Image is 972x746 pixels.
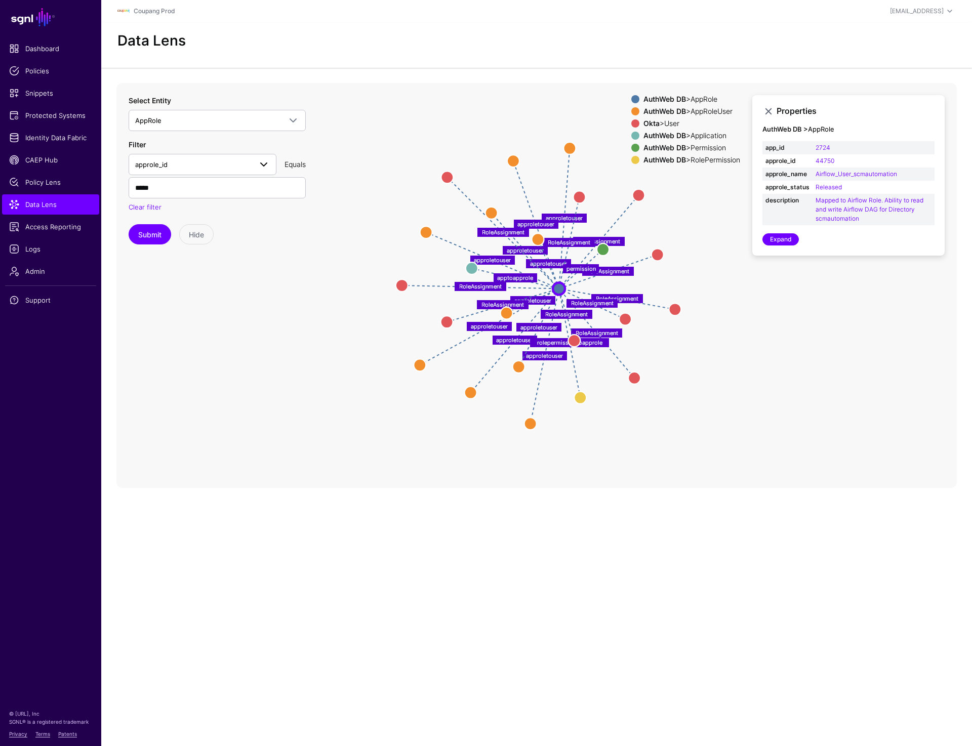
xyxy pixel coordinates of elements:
text: RoleAssignment [576,329,618,336]
text: rolepermissiontoapprole [537,339,602,346]
a: SGNL [6,6,95,28]
strong: AuthWeb DB [643,107,686,115]
a: Terms [35,731,50,737]
a: Identity Data Fabric [2,128,99,148]
text: RoleAssignment [545,310,588,317]
text: RoleAssignment [587,267,629,274]
a: Policies [2,61,99,81]
span: Identity Data Fabric [9,133,92,143]
span: Policies [9,66,92,76]
div: > User [641,119,742,128]
a: Snippets [2,83,99,103]
span: Logs [9,244,92,254]
strong: approle_name [765,170,809,179]
a: Admin [2,261,99,281]
div: > RolePermission [641,156,742,164]
a: 2724 [816,144,830,151]
div: [EMAIL_ADDRESS] [890,7,944,16]
a: Dashboard [2,38,99,59]
strong: Okta [643,119,660,128]
div: > Permission [641,144,742,152]
a: Airflow_User_scmautomation [816,170,897,178]
p: © [URL], Inc [9,710,92,718]
span: CAEP Hub [9,155,92,165]
span: Dashboard [9,44,92,54]
a: Patents [58,731,77,737]
strong: AuthWeb DB > [762,125,808,133]
p: SGNL® is a registered trademark [9,718,92,726]
a: Released [816,183,842,191]
div: > AppRole [641,95,742,103]
span: Support [9,295,92,305]
h4: AppRole [762,126,935,134]
span: Policy Lens [9,177,92,187]
strong: approle_status [765,183,809,192]
a: CAEP Hub [2,150,99,170]
text: approletouser [471,322,508,329]
text: approletouser [507,246,544,254]
a: Access Reporting [2,217,99,237]
text: permission [566,265,596,272]
div: > Application [641,132,742,140]
a: 44750 [816,157,834,164]
span: Admin [9,266,92,276]
strong: AuthWeb DB [643,95,686,103]
text: approletouser [514,297,551,304]
a: Clear filter [129,203,161,211]
a: Expand [762,233,799,245]
strong: approle_id [765,156,809,165]
button: Submit [129,224,171,244]
h2: Data Lens [117,32,186,50]
text: approletouser [526,352,563,359]
text: approletouser [496,337,533,344]
a: Mapped to Airflow Role. Ability to read and write Airflow DAG for Directory scmautomation [816,196,923,222]
a: Logs [2,239,99,259]
text: apptoapprole [497,274,533,281]
span: Protected Systems [9,110,92,120]
text: RoleAssignment [482,229,524,236]
span: Access Reporting [9,222,92,232]
a: Coupang Prod [134,7,175,15]
text: approletouser [517,221,554,228]
strong: description [765,196,809,205]
strong: AuthWeb DB [643,155,686,164]
text: approletouser [474,256,511,263]
text: approletouser [530,260,567,267]
strong: AuthWeb DB [643,131,686,140]
text: RoleAssignment [578,238,620,245]
label: Filter [129,139,146,150]
a: Privacy [9,731,27,737]
strong: app_id [765,143,809,152]
text: RoleAssignment [548,239,590,246]
span: approle_id [135,160,168,169]
text: RoleAssignment [459,283,502,290]
div: Equals [280,159,310,170]
strong: AuthWeb DB [643,143,686,152]
a: Policy Lens [2,172,99,192]
text: approletouser [546,214,583,221]
span: Snippets [9,88,92,98]
text: RoleAssignment [596,295,638,302]
span: AppRole [135,116,161,125]
button: Hide [179,224,214,244]
h3: Properties [777,106,935,116]
label: Select Entity [129,95,171,106]
img: svg+xml;base64,PHN2ZyBpZD0iTG9nbyIgeG1sbnM9Imh0dHA6Ly93d3cudzMub3JnLzIwMDAvc3ZnIiB3aWR0aD0iMTIxLj... [117,5,130,17]
text: RoleAssignment [571,300,614,307]
a: Protected Systems [2,105,99,126]
text: RoleAssignment [481,301,524,308]
span: Data Lens [9,199,92,210]
a: Data Lens [2,194,99,215]
div: > AppRoleUser [641,107,742,115]
text: approletouser [520,323,557,330]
